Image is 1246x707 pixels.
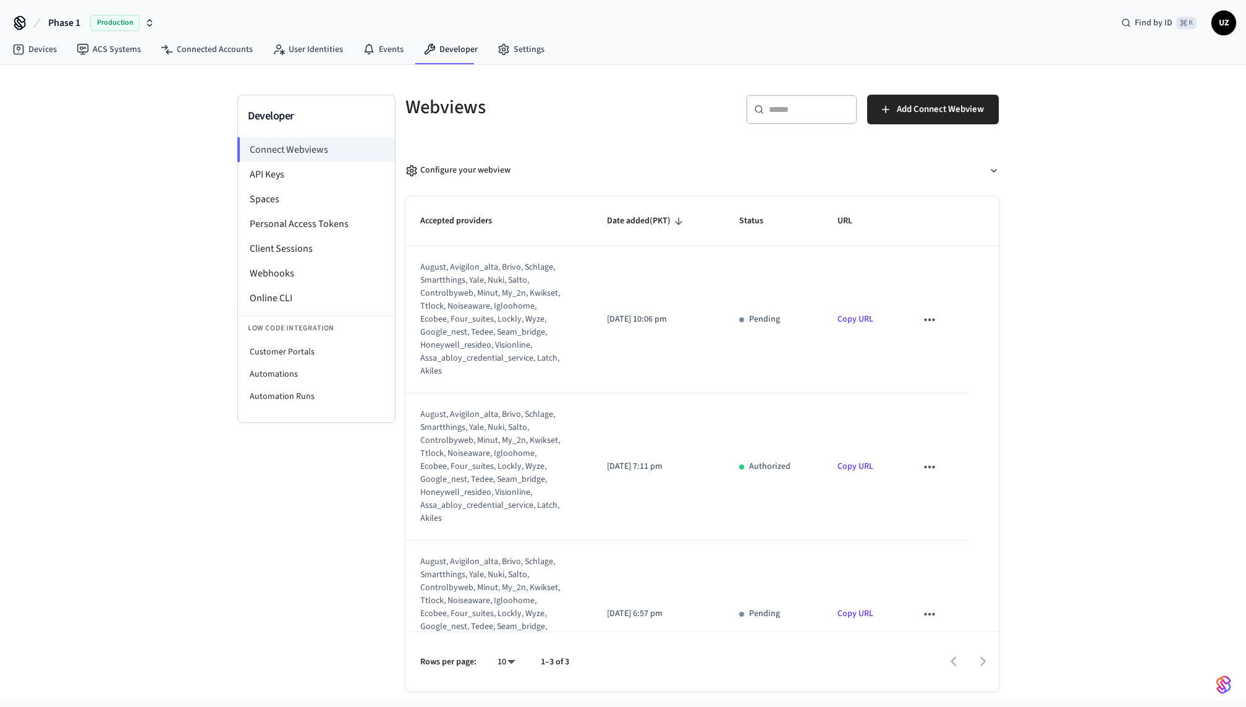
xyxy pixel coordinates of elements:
p: [DATE] 10:06 pm [607,313,710,326]
div: august, avigilon_alta, brivo, schlage, smartthings, yale, nuki, salto, controlbyweb, minut, my_2n... [420,261,562,378]
span: UZ [1213,12,1235,34]
span: Status [739,212,779,231]
li: Spaces [238,187,395,212]
li: Online CLI [238,286,395,311]
p: Pending [749,607,780,620]
div: 10 [491,653,521,671]
a: Settings [488,38,554,61]
a: Copy URL [837,607,873,620]
span: Production [90,15,140,31]
a: ACS Systems [67,38,151,61]
button: Add Connect Webview [867,95,999,124]
span: Find by ID [1135,17,1172,29]
h5: Webviews [405,95,695,120]
li: Personal Access Tokens [238,212,395,236]
div: Find by ID⌘ K [1111,12,1206,34]
img: SeamLogoGradient.69752ec5.svg [1216,675,1231,695]
a: User Identities [263,38,353,61]
p: Authorized [749,460,790,473]
h3: Developer [248,108,385,125]
a: Events [353,38,413,61]
div: august, avigilon_alta, brivo, schlage, smartthings, yale, nuki, salto, controlbyweb, minut, my_2n... [420,408,562,525]
a: Copy URL [837,460,873,473]
p: [DATE] 7:11 pm [607,460,710,473]
li: Automations [238,363,395,385]
a: Developer [413,38,488,61]
a: Connected Accounts [151,38,263,61]
a: Copy URL [837,313,873,325]
p: 1–3 of 3 [541,656,569,669]
span: Add Connect Webview [897,101,984,118]
button: Configure your webview [405,154,999,187]
span: ⌘ K [1176,17,1197,29]
span: Accepted providers [420,212,508,231]
li: Webhooks [238,261,395,286]
span: URL [837,212,868,231]
table: sticky table [405,197,999,688]
p: [DATE] 6:57 pm [607,607,710,620]
li: API Keys [238,162,395,187]
li: Automation Runs [238,385,395,408]
span: Date added(PKT) [607,212,687,231]
p: Rows per page: [420,656,477,669]
li: Connect Webviews [237,137,395,162]
li: Low Code Integration [238,315,395,341]
div: Configure your webview [405,164,511,177]
li: Client Sessions [238,236,395,261]
a: Devices [2,38,67,61]
div: august, avigilon_alta, brivo, schlage, smartthings, yale, nuki, salto, controlbyweb, minut, my_2n... [420,555,562,672]
span: Phase 1 [48,15,80,30]
p: Pending [749,313,780,326]
button: UZ [1211,11,1236,35]
li: Customer Portals [238,341,395,363]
